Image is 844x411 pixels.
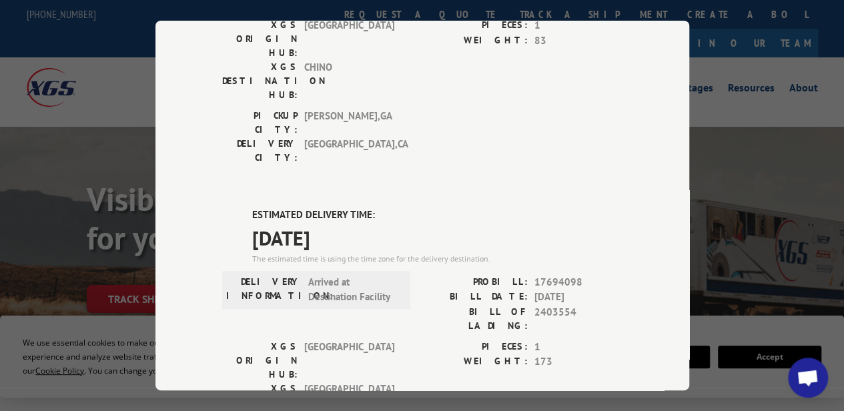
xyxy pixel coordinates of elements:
[422,274,528,290] label: PROBILL:
[222,60,298,102] label: XGS DESTINATION HUB:
[422,290,528,305] label: BILL DATE:
[534,274,622,290] span: 17694098
[222,109,298,137] label: PICKUP CITY:
[534,354,622,370] span: 173
[226,274,302,304] label: DELIVERY INFORMATION:
[304,137,394,165] span: [GEOGRAPHIC_DATA] , CA
[222,339,298,381] label: XGS ORIGIN HUB:
[422,18,528,33] label: PIECES:
[422,354,528,370] label: WEIGHT:
[422,304,528,332] label: BILL OF LADING:
[534,304,622,332] span: 2403554
[304,339,394,381] span: [GEOGRAPHIC_DATA]
[422,339,528,354] label: PIECES:
[304,18,394,60] span: [GEOGRAPHIC_DATA]
[222,18,298,60] label: XGS ORIGIN HUB:
[534,18,622,33] span: 1
[422,33,528,48] label: WEIGHT:
[534,33,622,48] span: 83
[304,109,394,137] span: [PERSON_NAME] , GA
[252,252,622,264] div: The estimated time is using the time zone for the delivery destination.
[534,290,622,305] span: [DATE]
[788,358,828,398] div: Open chat
[304,60,394,102] span: CHINO
[308,274,398,304] span: Arrived at Destination Facility
[222,137,298,165] label: DELIVERY CITY:
[534,339,622,354] span: 1
[252,208,622,223] label: ESTIMATED DELIVERY TIME:
[252,222,622,252] span: [DATE]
